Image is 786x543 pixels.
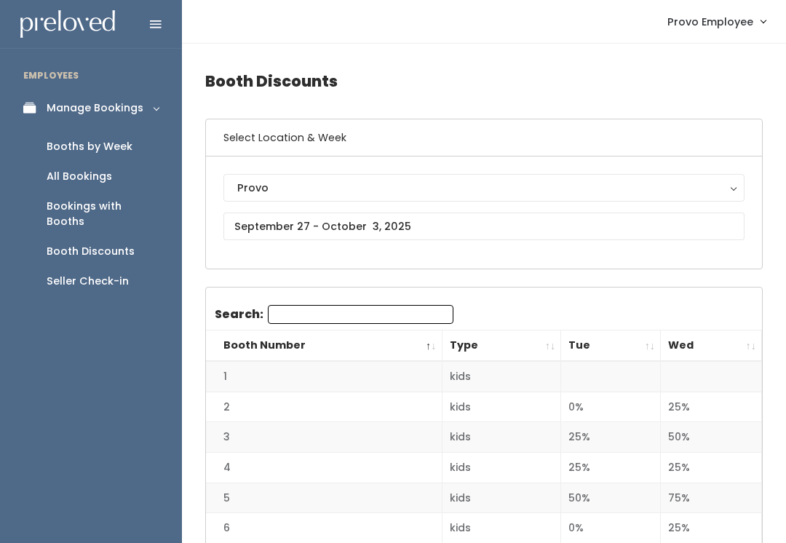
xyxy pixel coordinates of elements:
button: Provo [223,174,745,202]
td: 25% [561,422,661,453]
td: kids [442,483,561,513]
h4: Booth Discounts [205,61,763,101]
td: 50% [661,422,762,453]
td: 3 [206,422,442,453]
td: 25% [561,453,661,483]
th: Type: activate to sort column ascending [442,330,561,362]
th: Tue: activate to sort column ascending [561,330,661,362]
div: Booths by Week [47,139,132,154]
td: 50% [561,483,661,513]
td: kids [442,422,561,453]
th: Wed: activate to sort column ascending [661,330,762,362]
td: 5 [206,483,442,513]
a: Provo Employee [653,6,780,37]
div: Bookings with Booths [47,199,159,229]
td: kids [442,392,561,422]
td: kids [442,361,561,392]
div: All Bookings [47,169,112,184]
td: 25% [661,453,762,483]
td: 2 [206,392,442,422]
span: Provo Employee [667,14,753,30]
td: 25% [661,392,762,422]
td: 1 [206,361,442,392]
td: 4 [206,453,442,483]
input: Search: [268,305,453,324]
td: 0% [561,392,661,422]
div: Provo [237,180,731,196]
th: Booth Number: activate to sort column descending [206,330,442,362]
td: kids [442,453,561,483]
h6: Select Location & Week [206,119,762,156]
td: 75% [661,483,762,513]
img: preloved logo [20,10,115,39]
div: Manage Bookings [47,100,143,116]
div: Booth Discounts [47,244,135,259]
label: Search: [215,305,453,324]
div: Seller Check-in [47,274,129,289]
input: September 27 - October 3, 2025 [223,213,745,240]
